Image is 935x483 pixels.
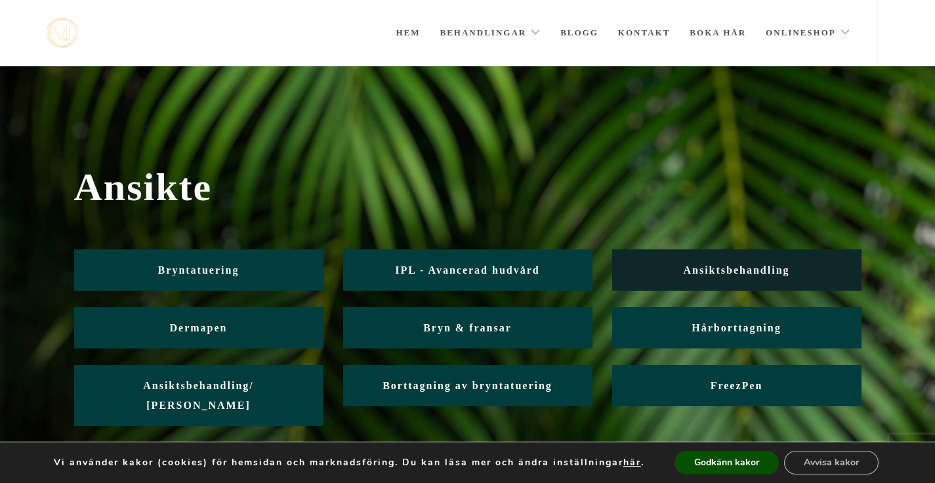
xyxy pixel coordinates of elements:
[395,264,539,276] span: IPL - Avancerad hudvård
[612,249,862,291] a: Ansiktsbehandling
[423,322,512,333] span: Bryn & fransar
[143,380,254,411] span: Ansiktsbehandling/ [PERSON_NAME]
[74,365,323,426] a: Ansiktsbehandling/ [PERSON_NAME]
[74,307,323,348] a: Dermapen
[343,365,592,406] a: Borttagning av bryntatuering
[711,380,763,391] span: FreezPen
[47,18,77,48] a: mjstudio mjstudio mjstudio
[47,18,77,48] img: mjstudio
[343,307,592,348] a: Bryn & fransar
[692,322,781,333] span: Hårborttagning
[74,165,862,210] span: Ansikte
[343,249,592,291] a: IPL - Avancerad hudvård
[74,249,323,291] a: Bryntatuering
[54,457,644,469] p: Vi använder kakor (cookies) för hemsidan och marknadsföring. Du kan läsa mer och ändra inställnin...
[623,457,641,469] button: här
[612,365,862,406] a: FreezPen
[683,264,789,276] span: Ansiktsbehandling
[675,451,779,474] button: Godkänn kakor
[383,380,552,391] span: Borttagning av bryntatuering
[612,307,862,348] a: Hårborttagning
[158,264,239,276] span: Bryntatuering
[170,322,228,333] span: Dermapen
[784,451,879,474] button: Avvisa kakor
